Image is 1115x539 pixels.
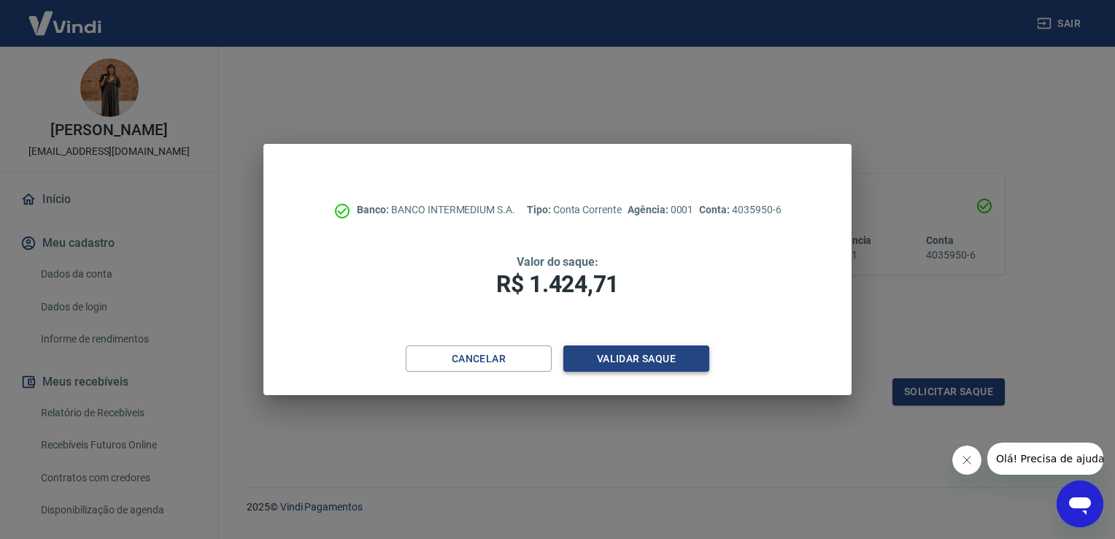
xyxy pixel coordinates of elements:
[952,446,981,475] iframe: Close message
[517,255,598,269] span: Valor do saque:
[527,204,553,215] span: Tipo:
[9,10,123,22] span: Olá! Precisa de ajuda?
[987,443,1103,475] iframe: Message from company
[699,204,732,215] span: Conta:
[1057,481,1103,527] iframe: Button to launch messaging window
[406,345,552,372] button: Cancelar
[357,202,515,218] p: BANCO INTERMEDIUM S.A.
[357,204,391,215] span: Banco:
[527,202,622,218] p: Conta Corrente
[628,204,671,215] span: Agência:
[496,270,619,298] span: R$ 1.424,71
[699,202,781,218] p: 4035950-6
[628,202,693,218] p: 0001
[563,345,709,372] button: Validar saque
